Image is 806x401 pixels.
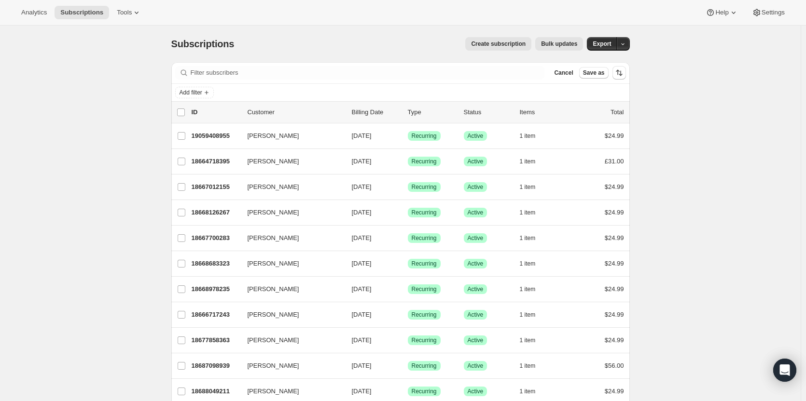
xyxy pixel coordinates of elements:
span: Active [468,260,484,267]
span: Recurring [412,132,437,140]
span: 1 item [520,260,536,267]
div: 18688049211[PERSON_NAME][DATE]SuccessRecurringSuccessActive1 item$24.99 [192,385,624,398]
span: [PERSON_NAME] [248,284,299,294]
span: Export [593,40,611,48]
button: Tools [111,6,147,19]
span: 1 item [520,209,536,216]
div: 19059408955[PERSON_NAME][DATE]SuccessRecurringSuccessActive1 item$24.99 [192,129,624,143]
span: [DATE] [352,285,372,293]
span: £31.00 [605,158,624,165]
div: 18687098939[PERSON_NAME][DATE]SuccessRecurringSuccessActive1 item$56.00 [192,359,624,373]
span: Active [468,158,484,165]
span: Recurring [412,285,437,293]
button: [PERSON_NAME] [242,128,338,144]
span: Active [468,234,484,242]
p: 18664718395 [192,157,240,166]
div: Open Intercom Messenger [773,359,796,382]
p: ID [192,107,240,117]
span: Bulk updates [541,40,577,48]
span: Recurring [412,311,437,319]
button: [PERSON_NAME] [242,384,338,399]
button: Sort the results [612,66,626,80]
span: Recurring [412,234,437,242]
button: 1 item [520,282,546,296]
button: Analytics [15,6,53,19]
span: 1 item [520,132,536,140]
p: Status [464,107,512,117]
span: [PERSON_NAME] [248,182,299,192]
span: Recurring [412,158,437,165]
span: Active [468,209,484,216]
div: 18667700283[PERSON_NAME][DATE]SuccessRecurringSuccessActive1 item$24.99 [192,231,624,245]
button: Settings [746,6,791,19]
span: Help [715,9,728,16]
span: [PERSON_NAME] [248,259,299,268]
span: [DATE] [352,132,372,139]
span: Create subscription [471,40,526,48]
p: 18668978235 [192,284,240,294]
span: [DATE] [352,388,372,395]
p: Total [611,107,624,117]
span: Save as [583,69,605,77]
span: Tools [117,9,132,16]
span: [DATE] [352,209,372,216]
div: 18666717243[PERSON_NAME][DATE]SuccessRecurringSuccessActive1 item$24.99 [192,308,624,321]
span: 1 item [520,158,536,165]
div: 18664718395[PERSON_NAME][DATE]SuccessRecurringSuccessActive1 item£31.00 [192,155,624,168]
button: 1 item [520,155,546,168]
span: Subscriptions [171,39,235,49]
span: [PERSON_NAME] [248,387,299,396]
button: [PERSON_NAME] [242,256,338,271]
input: Filter subscribers [191,66,545,80]
span: 1 item [520,183,536,191]
span: [DATE] [352,183,372,190]
span: $24.99 [605,260,624,267]
button: 1 item [520,206,546,219]
div: 18677858363[PERSON_NAME][DATE]SuccessRecurringSuccessActive1 item$24.99 [192,334,624,347]
div: IDCustomerBilling DateTypeStatusItemsTotal [192,107,624,117]
span: $24.99 [605,311,624,318]
div: 18668683323[PERSON_NAME][DATE]SuccessRecurringSuccessActive1 item$24.99 [192,257,624,270]
span: [PERSON_NAME] [248,361,299,371]
span: [PERSON_NAME] [248,310,299,320]
p: 18677858363 [192,335,240,345]
button: 1 item [520,180,546,194]
span: $24.99 [605,209,624,216]
span: 1 item [520,336,536,344]
span: $56.00 [605,362,624,369]
span: [DATE] [352,336,372,344]
button: Cancel [550,67,577,79]
p: 18688049211 [192,387,240,396]
span: Recurring [412,362,437,370]
span: $24.99 [605,388,624,395]
span: Subscriptions [60,9,103,16]
button: Export [587,37,617,51]
span: Settings [762,9,785,16]
span: Active [468,132,484,140]
span: $24.99 [605,132,624,139]
span: Analytics [21,9,47,16]
button: 1 item [520,231,546,245]
span: Recurring [412,388,437,395]
button: Add filter [175,87,214,98]
span: [PERSON_NAME] [248,335,299,345]
p: 18668683323 [192,259,240,268]
button: Help [700,6,744,19]
span: Active [468,285,484,293]
button: 1 item [520,359,546,373]
button: Bulk updates [535,37,583,51]
span: $24.99 [605,336,624,344]
span: Active [468,362,484,370]
span: Active [468,388,484,395]
p: 18687098939 [192,361,240,371]
div: 18667012155[PERSON_NAME][DATE]SuccessRecurringSuccessActive1 item$24.99 [192,180,624,194]
span: 1 item [520,388,536,395]
span: Cancel [554,69,573,77]
button: 1 item [520,334,546,347]
span: Active [468,183,484,191]
div: 18668126267[PERSON_NAME][DATE]SuccessRecurringSuccessActive1 item$24.99 [192,206,624,219]
span: [DATE] [352,260,372,267]
p: 18668126267 [192,208,240,217]
button: [PERSON_NAME] [242,154,338,169]
button: Subscriptions [55,6,109,19]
